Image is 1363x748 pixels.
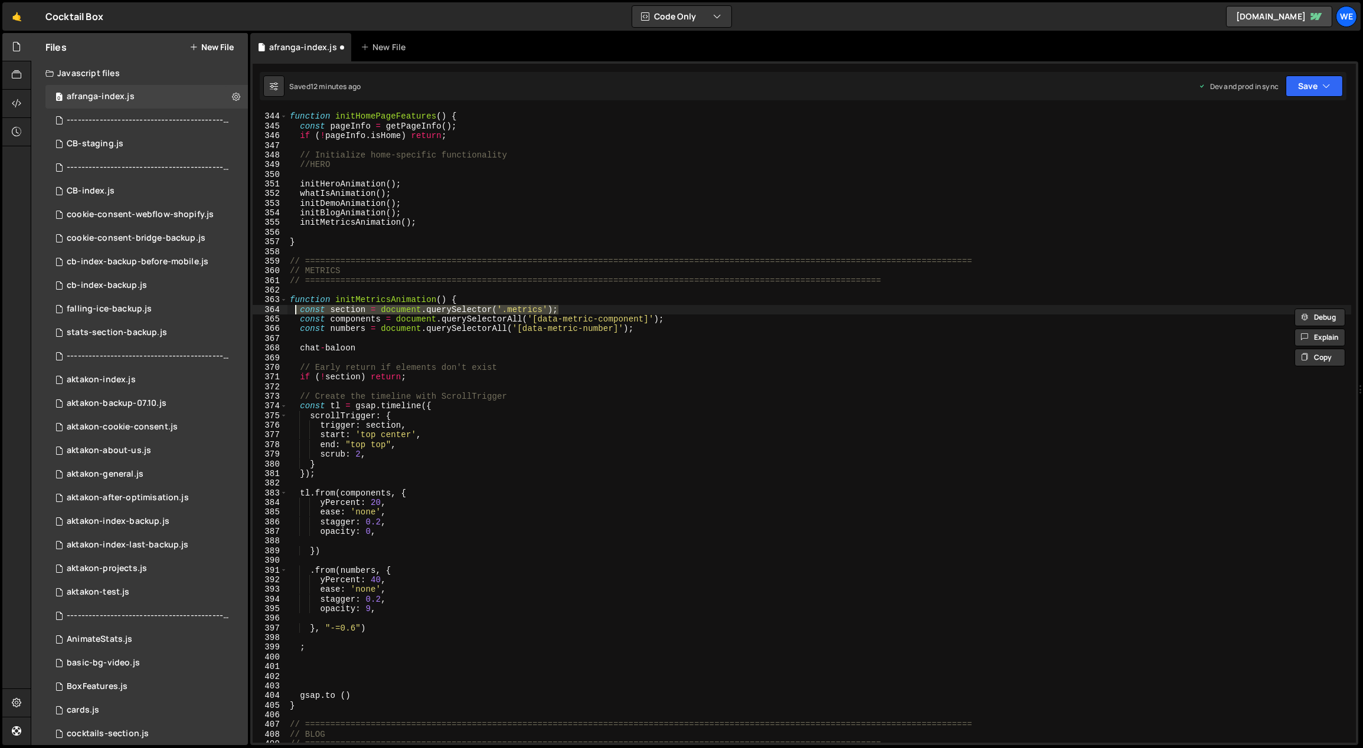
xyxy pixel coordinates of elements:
div: 408 [253,730,287,739]
div: 367 [253,334,287,343]
div: 346 [253,131,287,140]
div: 359 [253,257,287,266]
div: cb-index-backup.js [67,280,147,291]
button: Debug [1295,309,1345,326]
div: 358 [253,247,287,257]
div: 12094/30498.js [45,628,248,651]
div: 363 [253,295,287,304]
div: 12094/47545.js [45,132,248,156]
div: 397 [253,624,287,633]
div: 12094/46985.js [45,604,252,628]
div: 12094/46847.js [45,274,248,297]
span: 0 [55,93,63,103]
div: 370 [253,363,287,372]
div: basic-bg-video.js [67,658,140,668]
div: BoxFeatures.js [67,681,128,692]
div: 12094/47992.js [45,392,248,415]
div: 394 [253,595,287,604]
div: 392 [253,575,287,585]
div: 393 [253,585,287,594]
div: 364 [253,305,287,314]
div: 379 [253,450,287,459]
div: aktakon-index-backup.js [67,516,169,527]
div: 12094/47870.js [45,415,248,439]
div: 12094/45381.js [45,580,248,604]
div: 12094/36060.js [45,722,248,746]
a: 🤙 [2,2,31,31]
div: 356 [253,228,287,237]
div: 386 [253,517,287,527]
div: 380 [253,460,287,469]
div: 402 [253,672,287,681]
div: 344 [253,111,287,121]
div: 375 [253,411,287,421]
div: 396 [253,614,287,623]
div: afranga-index.js [67,91,135,102]
div: 372 [253,382,287,392]
div: 355 [253,218,287,227]
div: ----------------------------------------------------------------------------------------.js [67,611,230,621]
div: stats-section-backup.js [67,327,167,338]
div: aktakon-index-last-backup.js [67,540,188,550]
div: 350 [253,170,287,179]
div: 368 [253,343,287,353]
div: 390 [253,556,287,565]
div: 348 [253,150,287,160]
h2: Files [45,41,67,54]
div: aktakon-cookie-consent.js [67,422,178,432]
div: 406 [253,710,287,720]
div: 374 [253,401,287,411]
div: 376 [253,421,287,430]
div: 382 [253,478,287,488]
div: aktakon-general.js [67,469,143,480]
div: 373 [253,392,287,401]
div: aktakon-index.js [67,375,136,385]
div: 12094/48276.js [45,85,248,109]
div: aktakon-projects.js [67,563,147,574]
div: 405 [253,701,287,710]
div: 384 [253,498,287,507]
div: 400 [253,652,287,662]
button: Code Only [632,6,731,27]
div: 371 [253,372,287,382]
div: 12094/45380.js [45,462,248,486]
div: 12094/47253.js [45,297,248,321]
div: 12094/46147.js [45,486,248,510]
div: CB-staging.js [67,139,123,149]
div: aktakon-test.js [67,587,129,598]
div: cb-index-backup-before-mobile.js [67,257,208,267]
div: 12094/47254.js [45,321,248,345]
div: 12094/30497.js [45,675,248,698]
button: New File [189,42,234,52]
div: 399 [253,642,287,652]
button: Copy [1295,349,1345,366]
a: We [1336,6,1357,27]
div: 365 [253,314,287,324]
div: 383 [253,488,287,498]
div: 12094/47451.js [45,250,248,274]
div: 377 [253,430,287,439]
div: Cocktail Box [45,9,103,24]
div: cookie-consent-bridge-backup.js [67,233,205,244]
div: 403 [253,681,287,691]
div: 401 [253,662,287,671]
div: 347 [253,141,287,150]
div: 351 [253,179,287,189]
div: 12094/43364.js [45,368,248,392]
div: Javascript files [31,61,248,85]
div: falling-ice-backup.js [67,304,152,314]
div: 387 [253,527,287,536]
div: New File [361,41,410,53]
div: aktakon-backup-07.10.js [67,398,166,409]
div: cookie-consent-webflow-shopify.js [67,209,214,220]
div: Dev and prod in sync [1198,81,1279,91]
div: 389 [253,546,287,556]
div: 366 [253,324,287,333]
div: 391 [253,566,287,575]
div: ----------------------------------------------------------------.js [67,351,230,362]
button: Explain [1295,329,1345,346]
div: 349 [253,160,287,169]
div: 12094/48277.js [45,109,252,132]
div: 369 [253,353,287,363]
